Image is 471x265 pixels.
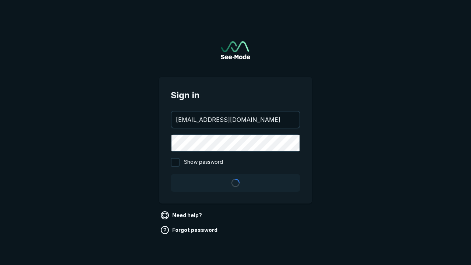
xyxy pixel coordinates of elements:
a: Go to sign in [221,41,250,59]
a: Forgot password [159,224,220,236]
span: Sign in [171,89,300,102]
span: Show password [184,158,223,167]
input: your@email.com [171,112,300,128]
a: Need help? [159,209,205,221]
img: See-Mode Logo [221,41,250,59]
